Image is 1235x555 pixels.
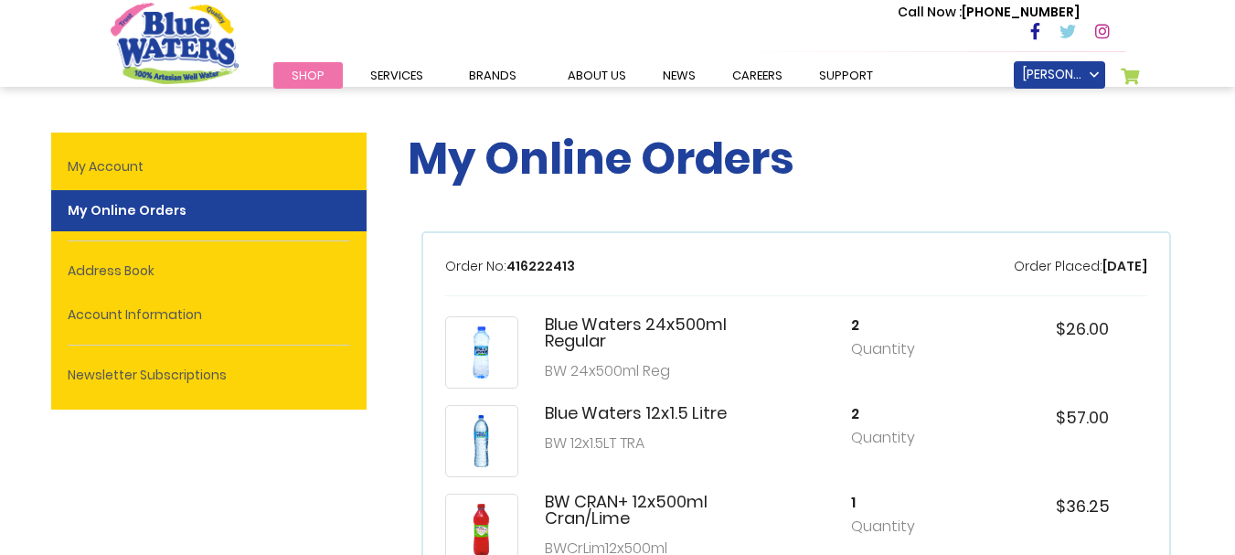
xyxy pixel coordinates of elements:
p: Quantity [851,516,942,538]
a: Address Book [51,251,367,292]
p: BW 24x500ml Reg [545,360,738,382]
p: Quantity [851,427,942,449]
span: Brands [469,67,516,84]
h5: Blue Waters 12x1.5 Litre [545,405,727,422]
span: Order No: [445,257,506,275]
span: Services [370,67,423,84]
span: $36.25 [1056,495,1110,518]
a: [PERSON_NAME] [1014,61,1105,89]
span: $57.00 [1056,406,1109,429]
span: Call Now : [898,3,962,21]
a: careers [714,62,801,89]
span: Order Placed: [1014,257,1102,275]
strong: My Online Orders [51,190,367,231]
a: store logo [111,3,239,83]
a: Newsletter Subscriptions [51,355,367,396]
a: Account Information [51,294,367,336]
h5: 2 [851,405,942,422]
p: [DATE] [1014,257,1147,276]
p: BW 12x1.5LT TRA [545,432,727,454]
a: My Account [51,146,367,187]
h5: BW CRAN+ 12x500ml Cran/Lime [545,494,738,527]
span: $26.00 [1056,317,1109,340]
span: My Online Orders [408,128,794,189]
h5: 2 [851,316,942,334]
p: 416222413 [445,257,575,276]
a: about us [549,62,644,89]
a: News [644,62,714,89]
h5: 1 [851,494,942,511]
span: Shop [292,67,325,84]
p: Quantity [851,338,942,360]
a: support [801,62,891,89]
h5: Blue Waters 24x500ml Regular [545,316,738,349]
p: [PHONE_NUMBER] [898,3,1080,22]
